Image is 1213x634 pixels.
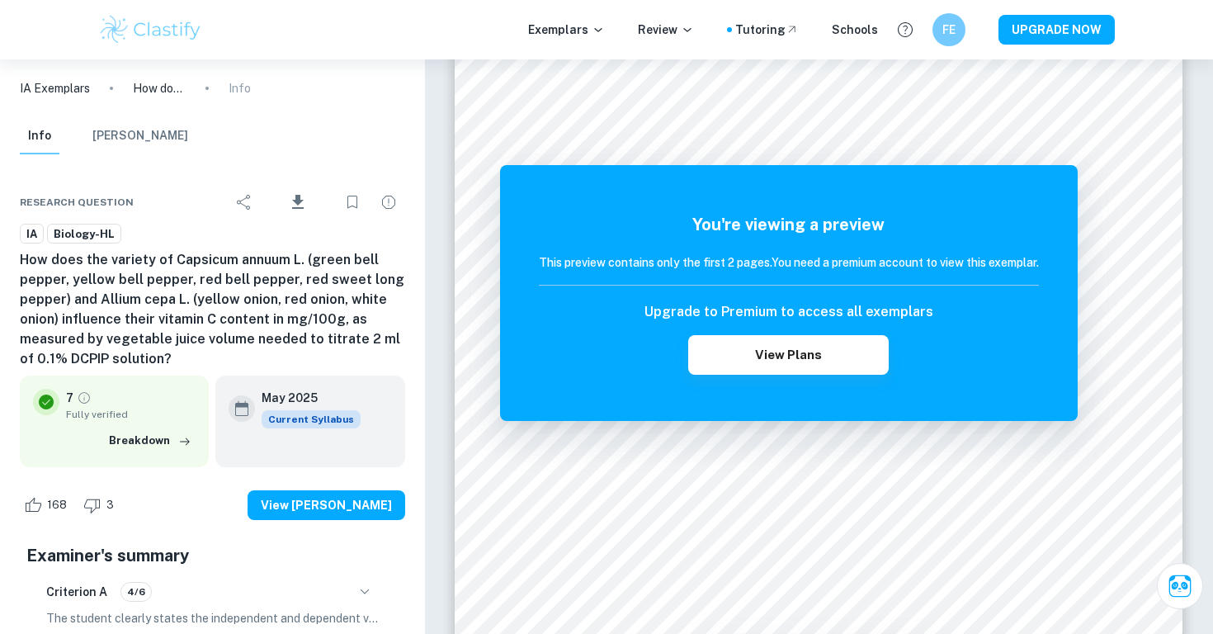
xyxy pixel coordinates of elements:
[97,497,123,513] span: 3
[98,13,203,46] img: Clastify logo
[262,410,361,428] div: This exemplar is based on the current syllabus. Feel free to refer to it for inspiration/ideas wh...
[66,407,196,422] span: Fully verified
[735,21,799,39] a: Tutoring
[832,21,878,39] a: Schools
[77,390,92,405] a: Grade fully verified
[38,497,76,513] span: 168
[1157,563,1203,609] button: Ask Clai
[105,428,196,453] button: Breakdown
[66,389,73,407] p: 7
[121,584,151,599] span: 4/6
[264,181,333,224] div: Download
[46,609,379,627] p: The student clearly states the independent and dependent variables in the research question, spec...
[133,79,186,97] p: How does the variety of Capsicum annuum L. (green bell pepper, yellow bell pepper, red bell peppe...
[528,21,605,39] p: Exemplars
[688,335,888,375] button: View Plans
[47,224,121,244] a: Biology-HL
[539,253,1039,272] h6: This preview contains only the first 2 pages. You need a premium account to view this exemplar.
[20,195,134,210] span: Research question
[248,490,405,520] button: View [PERSON_NAME]
[20,250,405,369] h6: How does the variety of Capsicum annuum L. (green bell pepper, yellow bell pepper, red bell peppe...
[20,492,76,518] div: Like
[20,118,59,154] button: Info
[26,543,399,568] h5: Examiner's summary
[21,226,43,243] span: IA
[79,492,123,518] div: Dislike
[262,410,361,428] span: Current Syllabus
[891,16,919,44] button: Help and Feedback
[638,21,694,39] p: Review
[229,79,251,97] p: Info
[932,13,965,46] button: FE
[372,186,405,219] div: Report issue
[539,212,1039,237] h5: You're viewing a preview
[336,186,369,219] div: Bookmark
[48,226,120,243] span: Biology-HL
[20,224,44,244] a: IA
[940,21,959,39] h6: FE
[92,118,188,154] button: [PERSON_NAME]
[262,389,347,407] h6: May 2025
[644,302,933,322] h6: Upgrade to Premium to access all exemplars
[998,15,1115,45] button: UPGRADE NOW
[46,583,107,601] h6: Criterion A
[228,186,261,219] div: Share
[20,79,90,97] a: IA Exemplars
